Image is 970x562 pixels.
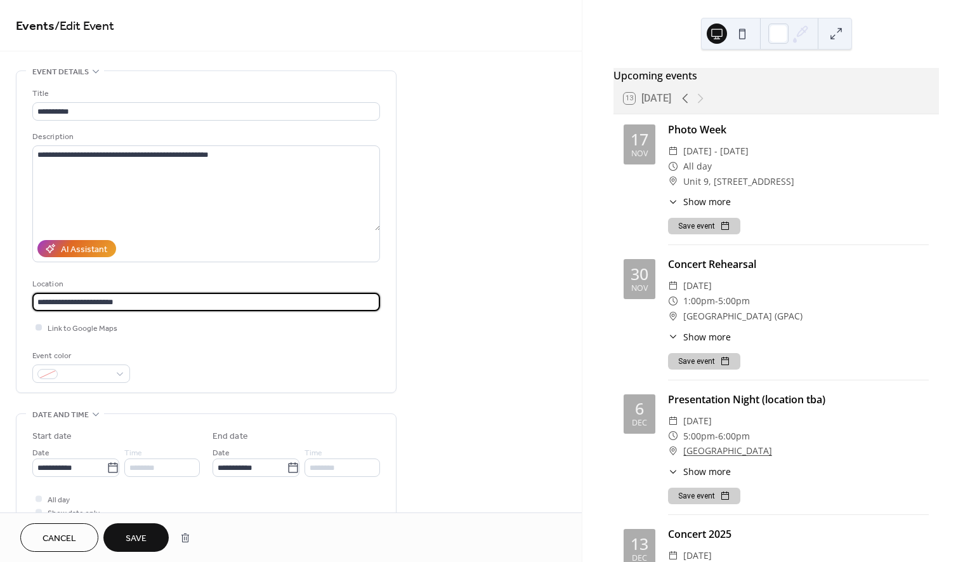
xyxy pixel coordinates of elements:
[668,293,678,309] div: ​
[32,446,49,460] span: Date
[683,144,749,159] span: [DATE] - [DATE]
[668,309,678,324] div: ​
[668,159,678,174] div: ​
[631,284,648,293] div: Nov
[32,430,72,443] div: Start date
[715,293,718,309] span: -
[32,278,377,291] div: Location
[213,430,248,443] div: End date
[668,465,678,478] div: ​
[48,507,100,520] span: Show date only
[48,322,117,335] span: Link to Google Maps
[61,243,107,257] div: AI Assistant
[683,330,731,344] span: Show more
[103,523,169,552] button: Save
[668,218,740,234] button: Save event
[683,195,731,208] span: Show more
[683,465,731,478] span: Show more
[683,278,712,293] span: [DATE]
[668,465,731,478] button: ​Show more
[37,240,116,257] button: AI Assistant
[20,523,98,552] button: Cancel
[32,65,89,79] span: Event details
[668,392,929,407] div: Presentation Night (location tba)
[683,174,794,189] span: Unit 9, [STREET_ADDRESS]
[683,309,803,324] span: [GEOGRAPHIC_DATA] (GPAC)
[668,278,678,293] div: ​
[632,419,647,427] div: Dec
[668,257,929,272] div: Concert Rehearsal
[718,429,750,444] span: 6:00pm
[631,266,648,282] div: 30
[32,87,377,100] div: Title
[48,493,70,507] span: All day
[668,144,678,159] div: ​
[683,443,772,458] a: [GEOGRAPHIC_DATA]
[668,195,731,208] button: ​Show more
[635,401,644,417] div: 6
[668,122,929,137] div: Photo Week
[668,330,731,344] button: ​Show more
[43,532,76,545] span: Cancel
[683,429,715,444] span: 5:00pm
[668,353,740,370] button: Save event
[668,429,678,444] div: ​
[305,446,322,460] span: Time
[32,130,377,144] div: Description
[683,293,715,309] span: 1:00pm
[32,408,89,422] span: Date and time
[668,443,678,458] div: ​
[668,413,678,429] div: ​
[32,349,128,363] div: Event color
[613,68,939,83] div: Upcoming events
[683,159,712,174] span: All day
[126,532,147,545] span: Save
[55,14,114,39] span: / Edit Event
[683,413,712,429] span: [DATE]
[715,429,718,444] span: -
[668,195,678,208] div: ​
[668,174,678,189] div: ​
[718,293,750,309] span: 5:00pm
[631,131,648,147] div: 17
[631,536,648,552] div: 13
[668,330,678,344] div: ​
[668,488,740,504] button: Save event
[668,526,929,542] div: Concert 2025
[16,14,55,39] a: Events
[631,150,648,158] div: Nov
[124,446,142,460] span: Time
[213,446,230,460] span: Date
